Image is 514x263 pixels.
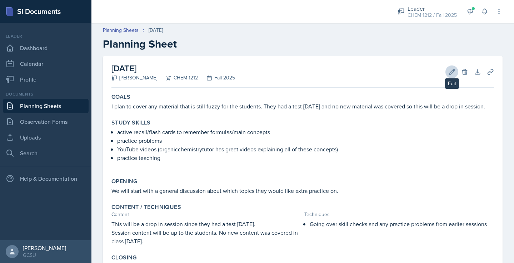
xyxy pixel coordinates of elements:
[111,254,137,261] label: Closing
[103,38,503,50] h2: Planning Sheet
[23,244,66,252] div: [PERSON_NAME]
[3,130,89,145] a: Uploads
[149,26,163,34] div: [DATE]
[3,41,89,55] a: Dashboard
[111,74,157,82] div: [PERSON_NAME]
[3,146,89,160] a: Search
[117,154,494,162] p: practice teaching
[408,4,457,13] div: Leader
[408,11,457,19] div: CHEM 1212 / Fall 2025
[111,204,181,211] label: Content / Techniques
[157,74,198,82] div: CHEM 1212
[111,220,301,228] p: This will be a drop in session since they had a test [DATE].
[117,128,494,136] p: active recall/flash cards to remember formulas/main concepts
[23,252,66,259] div: GCSU
[304,211,494,218] div: Techniques
[117,136,494,145] p: practice problems
[445,65,458,78] button: Edit
[3,91,89,97] div: Documents
[111,93,130,101] label: Goals
[198,74,235,82] div: Fall 2025
[3,115,89,129] a: Observation Forms
[111,102,494,111] p: I plan to cover any material that is still fuzzy for the students. They had a test [DATE] and no ...
[310,220,494,228] p: Going over skill checks and any practice problems from earlier sessions
[3,57,89,71] a: Calendar
[111,119,151,126] label: Study Skills
[117,145,494,154] p: YouTube videos (organicchemistrytutor has great videos explaining all of these concepts)
[111,211,301,218] div: Content
[111,186,494,195] p: We will start with a general discussion about which topics they would like extra practice on.
[111,228,301,245] p: Session content will be up to the students. No new content was covered in class [DATE].
[3,72,89,87] a: Profile
[111,62,235,75] h2: [DATE]
[111,178,138,185] label: Opening
[3,33,89,39] div: Leader
[103,26,139,34] a: Planning Sheets
[3,171,89,186] div: Help & Documentation
[3,99,89,113] a: Planning Sheets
